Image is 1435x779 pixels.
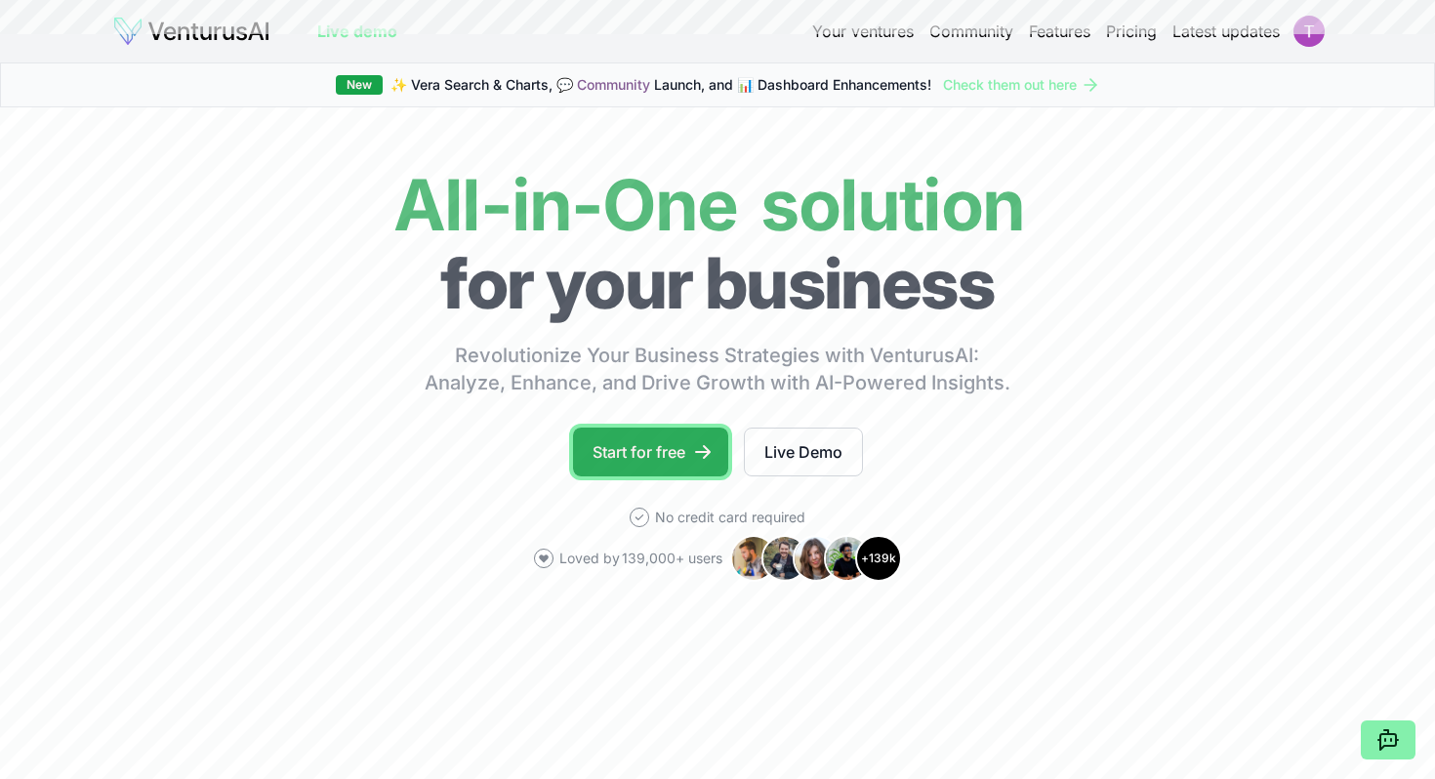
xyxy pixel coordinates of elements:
div: New [336,75,383,95]
span: ✨ Vera Search & Charts, 💬 Launch, and 📊 Dashboard Enhancements! [390,75,931,95]
img: Avatar 3 [793,535,840,582]
a: Live Demo [744,428,863,476]
img: Avatar 4 [824,535,871,582]
img: Avatar 1 [730,535,777,582]
a: Start for free [573,428,728,476]
a: Check them out here [943,75,1100,95]
a: Community [577,76,650,93]
img: Avatar 2 [761,535,808,582]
